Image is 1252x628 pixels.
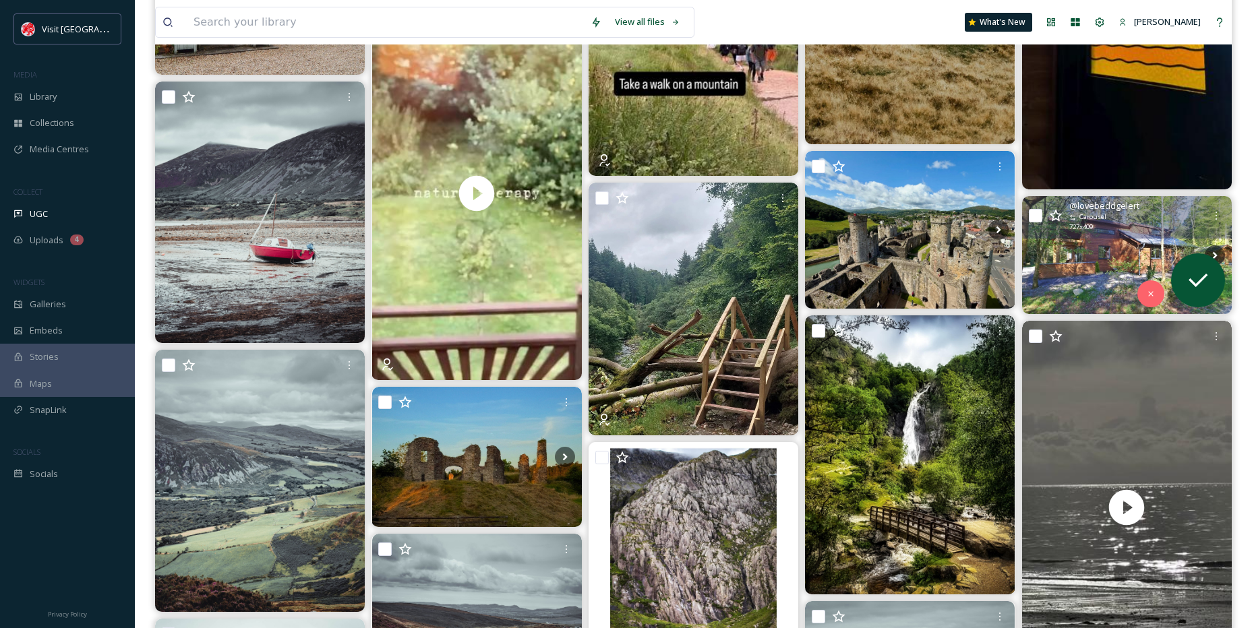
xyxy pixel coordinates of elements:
[30,350,59,363] span: Stories
[1112,9,1208,35] a: [PERSON_NAME]
[30,468,58,480] span: Socials
[155,350,365,612] img: #visitwales #croesocymru #wales #cymru #hwyl #feelthehwyl #visiteryri #travel #travelinspo #uktra...
[589,183,798,435] img: Nature said “tree,” we said “steps.”⁠ ⁠ Somewhere in the woods of Mid Wales, someone got creative...
[155,82,365,344] img: #visitwales #croesocymru #wales #cymru #hwyl #feelthehwyl #visiteryri #travel #travelinspo #uktra...
[13,277,44,287] span: WIDGETS
[48,605,87,621] a: Privacy Policy
[1069,199,1139,212] span: @ lovebeddgelert
[1134,15,1201,28] span: [PERSON_NAME]
[30,90,57,103] span: Library
[372,387,582,527] img: Ceredigion part 2. the scenic dump. Diolch Maia for letting me play with such a lovely little foo...
[965,13,1032,32] a: What's New
[30,208,48,220] span: UGC
[70,234,84,245] div: 4
[22,22,35,36] img: Visit_Wales_logo.svg.png
[608,9,687,35] a: View all files
[30,377,52,390] span: Maps
[1022,196,1232,314] img: 🌞Accommodation availability in #Beddgelert in #August and #September🌞 Glan y Gors - self catering...
[13,447,40,457] span: SOCIALS
[30,404,67,416] span: SnapLink
[30,324,63,337] span: Embeds
[13,187,42,197] span: COLLECT
[30,117,74,129] span: Collections
[42,22,146,35] span: Visit [GEOGRAPHIC_DATA]
[187,7,584,37] input: Search your library
[1069,222,1093,232] span: 727 x 409
[1079,212,1106,222] span: Carousel
[13,69,37,80] span: MEDIA
[30,298,66,311] span: Galleries
[805,315,1015,595] img: Aber Falls is one of @visit_eryri most dramatic waterfalls. Situated at the northern foothills of...
[48,610,87,619] span: Privacy Policy
[372,7,582,380] img: thumbnail
[30,234,63,247] span: Uploads
[30,143,89,156] span: Media Centres
[805,151,1015,308] img: It has been a minute since a castle beauty - this is Conwy Castle. Conwy has been high on my list...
